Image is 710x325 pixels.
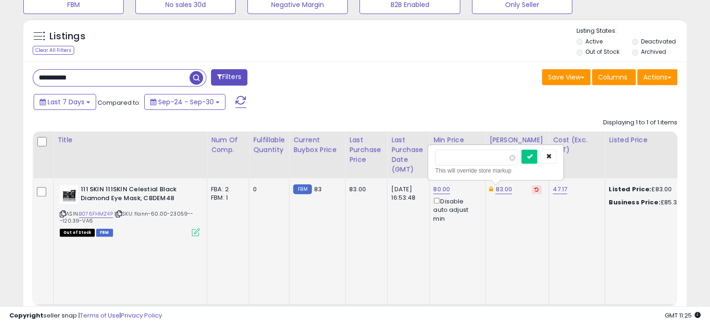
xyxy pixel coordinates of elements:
span: 2025-10-8 11:25 GMT [665,311,701,320]
b: Business Price: [609,198,660,207]
div: Listed Price [609,135,689,145]
div: Clear All Filters [33,46,74,55]
small: FBM [293,184,311,194]
label: Out of Stock [585,48,619,56]
div: 83.00 [349,185,380,194]
label: Deactivated [640,37,675,45]
a: 80.00 [433,185,450,194]
a: Privacy Policy [121,311,162,320]
div: seller snap | | [9,311,162,320]
div: [DATE] 16:53:48 [391,185,422,202]
b: Listed Price: [609,185,651,194]
span: Compared to: [98,98,141,107]
div: Fulfillable Quantity [253,135,285,155]
div: FBA: 2 [211,185,242,194]
h5: Listings [49,30,85,43]
div: Num of Comp. [211,135,245,155]
a: 47.17 [553,185,567,194]
div: Disable auto adjust min [433,196,478,223]
a: 83.00 [495,185,512,194]
span: 83 [314,185,322,194]
div: Min Price [433,135,481,145]
label: Active [585,37,603,45]
div: Last Purchase Date (GMT) [391,135,425,174]
i: This overrides the store level Dynamic Max Price for this listing [489,186,493,192]
button: Sep-24 - Sep-30 [144,94,225,110]
div: Cost (Exc. VAT) [553,135,601,155]
div: Title [57,135,203,145]
span: All listings that are currently out of stock and unavailable for purchase on Amazon [60,229,95,237]
div: ASIN: [60,185,200,235]
button: Columns [592,69,636,85]
div: £83.00 [609,185,686,194]
div: Displaying 1 to 1 of 1 items [603,118,677,127]
div: FBM: 1 [211,194,242,202]
button: Last 7 Days [34,94,96,110]
div: Last Purchase Price [349,135,383,165]
button: Actions [637,69,677,85]
i: Revert to store-level Dynamic Max Price [534,187,539,192]
div: Current Buybox Price [293,135,341,155]
span: Columns [598,72,627,82]
div: £85.37 [609,198,686,207]
p: Listing States: [576,27,687,36]
span: Sep-24 - Sep-30 [158,97,214,107]
b: 111 SKIN 111SKIN Celestial Black Diamond Eye Mask, CBDEM48 [81,185,194,205]
div: 0 [253,185,282,194]
span: FBM [96,229,113,237]
img: 41q+WtLfu4L._SL40_.jpg [60,185,78,204]
label: Archived [640,48,666,56]
div: [PERSON_NAME] [489,135,545,145]
strong: Copyright [9,311,43,320]
span: | SKU: flann-60.00-23059---120.39-VA6 [60,210,193,224]
a: Terms of Use [80,311,120,320]
button: Save View [542,69,590,85]
div: This will override store markup [435,166,556,175]
a: B076FHMZ4P [79,210,113,218]
button: Filters [211,69,247,86]
span: Last 7 Days [48,97,84,107]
